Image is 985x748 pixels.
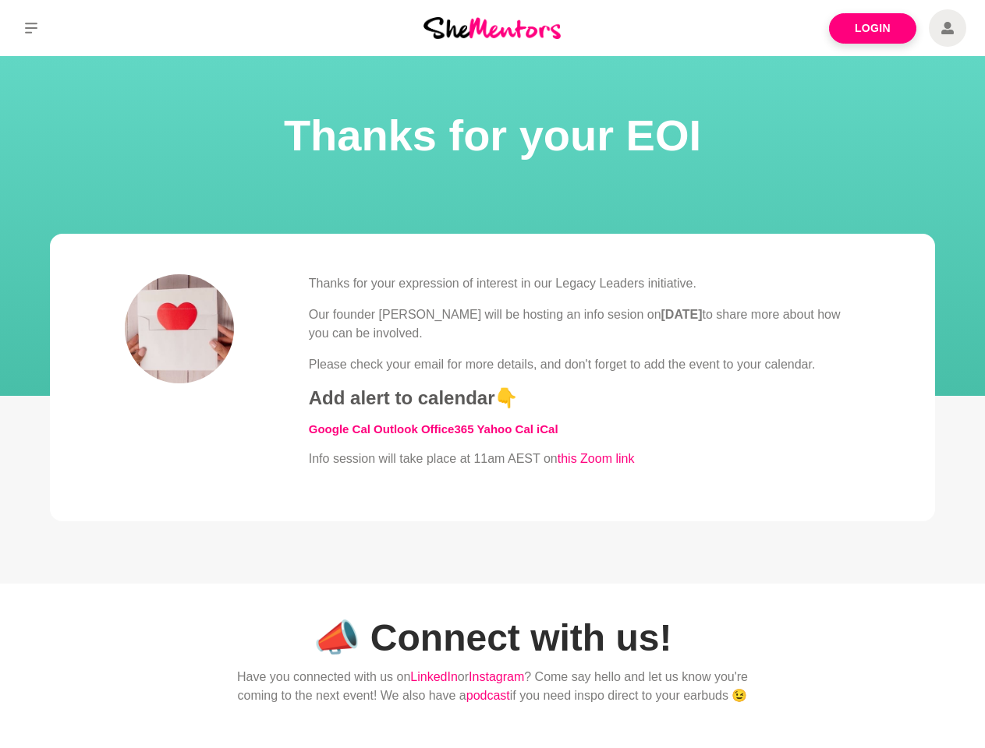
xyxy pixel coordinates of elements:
p: Please check your email for more details, and don't forget to add the event to your calendar. [309,355,860,374]
a: Instagram [469,670,524,683]
a: Google Cal [309,422,370,436]
p: Have you connected with us on or ? Come say hello and let us know you're coming to the next event... [218,668,767,705]
h5: ​ [309,422,860,437]
p: Thanks for your expression of interest in our Legacy Leaders initiative. [309,274,860,293]
a: Office365 [421,422,474,436]
a: podcast [466,689,510,702]
a: Yahoo Cal [477,422,533,436]
a: LinkedIn [410,670,458,683]
a: Login [829,13,916,44]
h4: Add alert to calendar👇 [309,386,860,410]
img: She Mentors Logo [423,17,561,38]
h1: 📣 Connect with us! [218,615,767,662]
h1: Thanks for your EOI [19,106,966,165]
a: iCal [537,422,558,436]
strong: [DATE] [661,308,703,321]
a: this Zoom link [558,452,635,465]
a: Outlook [374,422,418,436]
p: Our founder [PERSON_NAME] will be hosting an info sesion on to share more about how you can be in... [309,305,860,343]
p: Info session will take place at 11am AEST on [309,450,860,468]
